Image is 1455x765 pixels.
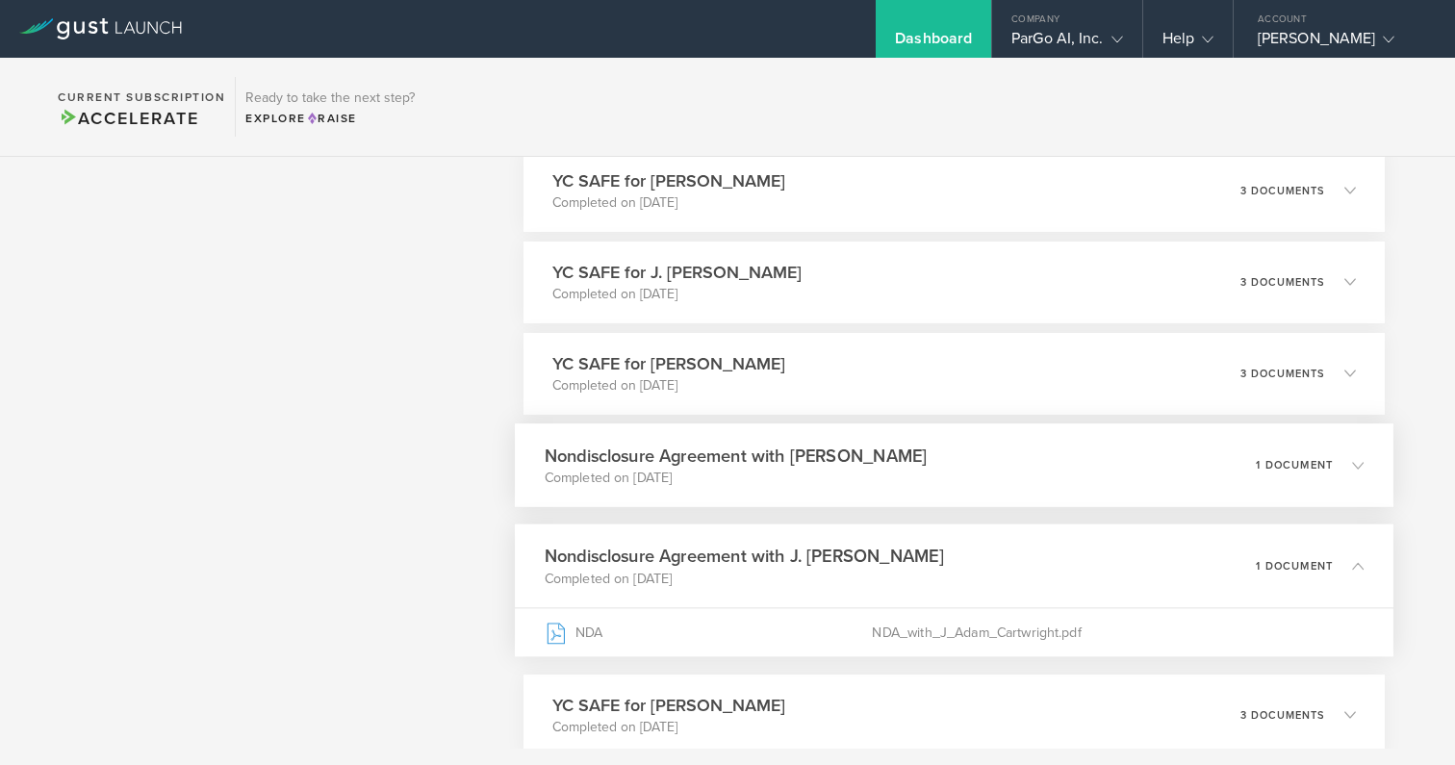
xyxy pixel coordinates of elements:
[552,718,785,737] p: Completed on [DATE]
[552,351,785,376] h3: YC SAFE for [PERSON_NAME]
[58,108,198,129] span: Accelerate
[1240,369,1325,379] p: 3 documents
[306,112,357,125] span: Raise
[544,543,943,569] h3: Nondisclosure Agreement with J. [PERSON_NAME]
[552,285,802,304] p: Completed on [DATE]
[1258,29,1421,58] div: [PERSON_NAME]
[1240,186,1325,196] p: 3 documents
[544,443,927,469] h3: Nondisclosure Agreement with [PERSON_NAME]
[872,608,1364,656] div: NDA_with_J_Adam_Cartwright.pdf
[552,168,785,193] h3: YC SAFE for [PERSON_NAME]
[58,91,225,103] h2: Current Subscription
[245,110,415,127] div: Explore
[895,29,972,58] div: Dashboard
[552,193,785,213] p: Completed on [DATE]
[1011,29,1122,58] div: ParGo AI, Inc.
[544,608,872,656] div: NDA
[245,91,415,105] h3: Ready to take the next step?
[544,569,943,588] p: Completed on [DATE]
[544,468,927,487] p: Completed on [DATE]
[1256,459,1333,470] p: 1 document
[1256,560,1333,571] p: 1 document
[1240,710,1325,721] p: 3 documents
[552,693,785,718] h3: YC SAFE for [PERSON_NAME]
[235,77,424,137] div: Ready to take the next step?ExploreRaise
[1240,277,1325,288] p: 3 documents
[552,260,802,285] h3: YC SAFE for J. [PERSON_NAME]
[552,376,785,395] p: Completed on [DATE]
[1162,29,1213,58] div: Help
